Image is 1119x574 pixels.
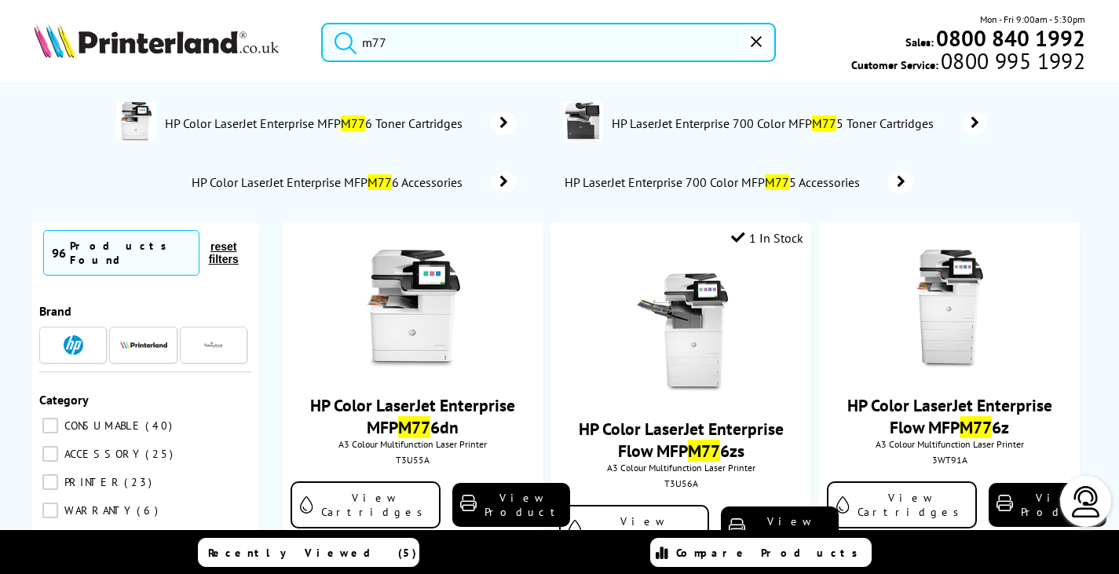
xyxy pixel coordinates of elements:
span: HP Color LaserJet Enterprise MFP 6 Toner Cartridges [163,115,467,131]
span: HP LaserJet Enterprise 700 Color MFP 5 Toner Cartridges [610,115,938,131]
input: CONSUMABLE 40 [42,418,58,433]
mark: M77 [341,115,365,131]
span: WARRANTY [60,503,135,517]
input: ACCESSORY 25 [42,446,58,462]
div: Products Found [70,239,191,267]
div: 3WT91A [831,454,1067,466]
a: HP Color LaserJet Enterprise MFPM776dn [310,394,515,438]
span: ACCESSORY [60,447,144,461]
span: Category [39,392,89,408]
a: View Cartridges [559,505,709,552]
mark: M77 [368,174,392,190]
a: View Cartridges [291,481,441,528]
span: Recently Viewed (5) [208,546,417,560]
input: WARRANTY 6 [42,503,58,518]
input: PRINTER 23 [42,474,58,490]
span: A3 Colour Multifunction Laser Printer [827,438,1071,450]
span: HP LaserJet Enterprise 700 Color MFP 5 Accessories [563,174,865,190]
span: Compare Products [676,546,866,560]
mark: M77 [960,416,992,438]
span: 23 [124,475,155,489]
a: Compare Products [650,538,872,567]
span: CONSUMABLE [60,419,144,433]
div: 1 In Stock [731,230,803,246]
input: Search product or brand [321,23,776,62]
button: reset filters [199,239,247,266]
span: PRINTER [60,475,123,489]
img: Printerland [120,341,167,349]
span: 96 [52,245,66,261]
a: HP LaserJet Enterprise 700 Color MFPM775 Accessories [563,171,913,193]
mark: M77 [398,416,430,438]
a: HP Color LaserJet Enterprise Flow MFPM776zs [579,418,784,462]
a: View Cartridges [827,481,977,528]
a: HP Color LaserJet Enterprise MFPM776 Accessories [190,171,516,193]
span: 6 [137,503,162,517]
b: 0800 840 1992 [936,24,1085,53]
span: A3 Colour Multifunction Laser Printer [291,438,535,450]
img: HP-M776zs-Front-Small.jpg [623,273,741,391]
span: Brand [39,303,71,319]
img: HP-M776-Front-Small.jpg [354,250,472,367]
a: Printerland Logo [34,24,302,61]
a: HP Color LaserJet Enterprise Flow MFPM776z [847,394,1052,438]
a: View Product [721,506,839,550]
span: Mon - Fri 9:00am - 5:30pm [980,12,1085,27]
span: HP Color LaserJet Enterprise MFP 6 Accessories [190,174,468,190]
div: T3U55A [294,454,531,466]
img: Navigator [203,335,223,355]
img: Printerland Logo [34,24,279,58]
div: T3U56A [563,477,799,489]
a: 0800 840 1992 [934,31,1085,46]
span: Customer Service: [851,53,1085,72]
img: CC522A-conspage.jpg [563,102,602,141]
mark: M77 [812,115,836,131]
img: T3U55A-conspage.jpg [116,102,155,141]
span: A3 Colour Multifunction Laser Printer [559,462,803,473]
span: 40 [145,419,176,433]
a: View Product [989,483,1106,527]
mark: M77 [688,440,720,462]
span: 0800 995 1992 [938,53,1085,68]
a: HP LaserJet Enterprise 700 Color MFPM775 Toner Cartridges [610,102,987,144]
img: user-headset-light.svg [1070,486,1102,517]
span: 25 [145,447,177,461]
a: View Product [452,483,570,527]
span: Sales: [905,35,934,49]
img: HP [64,335,83,355]
img: HP-M776z-Front-Small.jpg [890,250,1008,367]
a: Recently Viewed (5) [198,538,419,567]
a: HP Color LaserJet Enterprise MFPM776 Toner Cartridges [163,102,516,144]
mark: M77 [765,174,789,190]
